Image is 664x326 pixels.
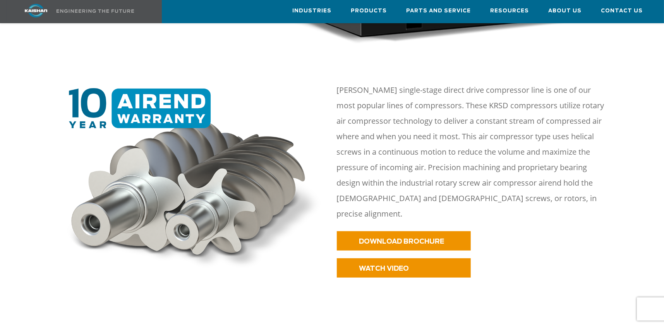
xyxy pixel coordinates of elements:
p: [PERSON_NAME] single-stage direct drive compressor line is one of our most popular lines of compr... [337,82,607,222]
a: Products [351,0,387,21]
a: WATCH VIDEO [337,258,471,278]
img: Engineering the future [57,9,134,13]
a: Contact Us [601,0,643,21]
span: DOWNLOAD BROCHURE [359,238,444,245]
span: Resources [491,7,529,15]
span: Parts and Service [407,7,471,15]
a: Industries [293,0,332,21]
span: About Us [549,7,582,15]
img: kaishan logo [7,4,65,17]
span: WATCH VIDEO [359,265,409,272]
a: DOWNLOAD BROCHURE [337,231,471,251]
a: Parts and Service [407,0,471,21]
span: Industries [293,7,332,15]
span: Products [351,7,387,15]
img: 10 year warranty [61,88,328,274]
span: Contact Us [601,7,643,15]
a: Resources [491,0,529,21]
a: About Us [549,0,582,21]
